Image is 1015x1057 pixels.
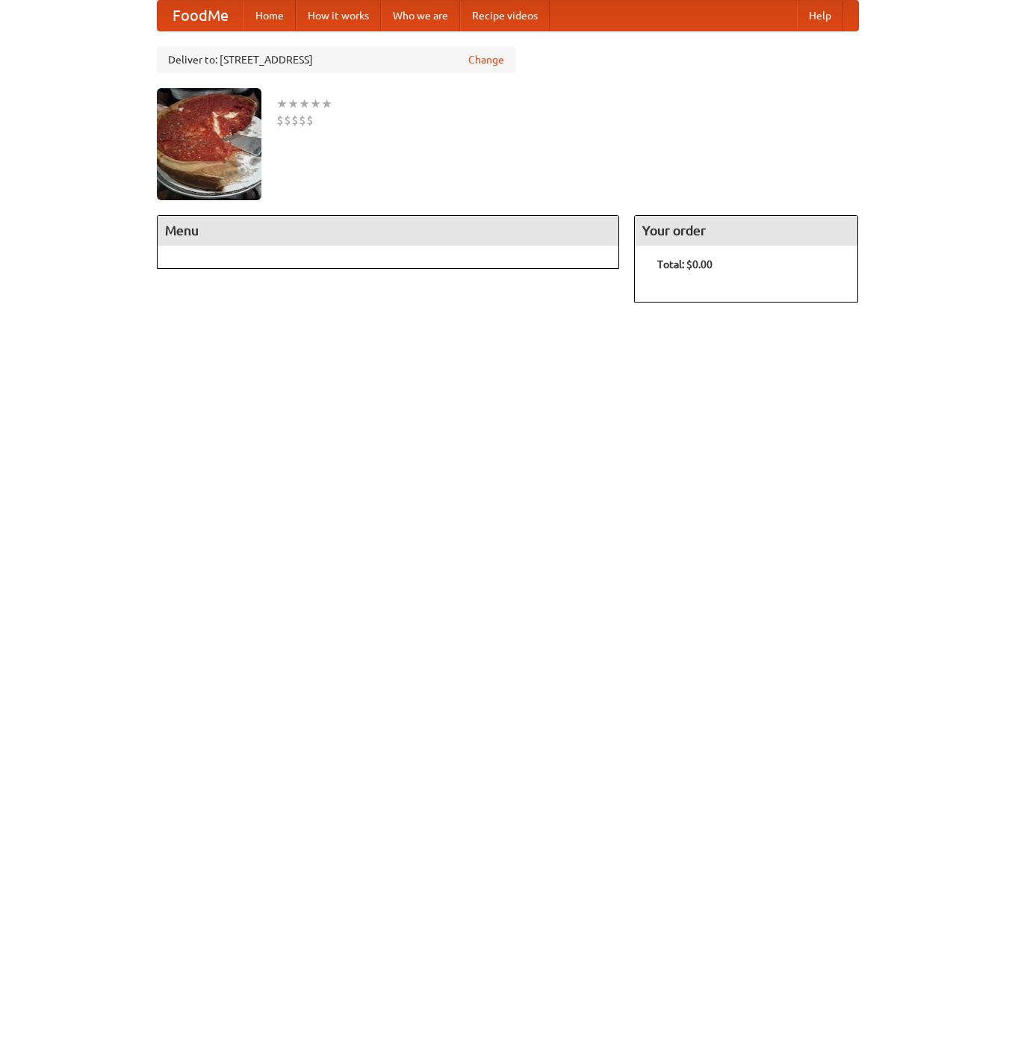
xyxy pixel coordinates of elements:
h4: Your order [635,216,857,246]
li: $ [291,112,299,128]
a: Home [243,1,296,31]
li: $ [276,112,284,128]
li: ★ [288,96,299,112]
li: ★ [310,96,321,112]
h4: Menu [158,216,619,246]
img: angular.jpg [157,88,261,200]
a: How it works [296,1,381,31]
li: ★ [299,96,310,112]
a: FoodMe [158,1,243,31]
a: Change [468,52,504,67]
b: Total: $0.00 [657,258,713,270]
li: $ [299,112,306,128]
a: Help [797,1,843,31]
a: Who we are [381,1,460,31]
li: $ [306,112,314,128]
div: Deliver to: [STREET_ADDRESS] [157,46,515,73]
li: ★ [276,96,288,112]
li: ★ [321,96,332,112]
li: $ [284,112,291,128]
a: Recipe videos [460,1,550,31]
